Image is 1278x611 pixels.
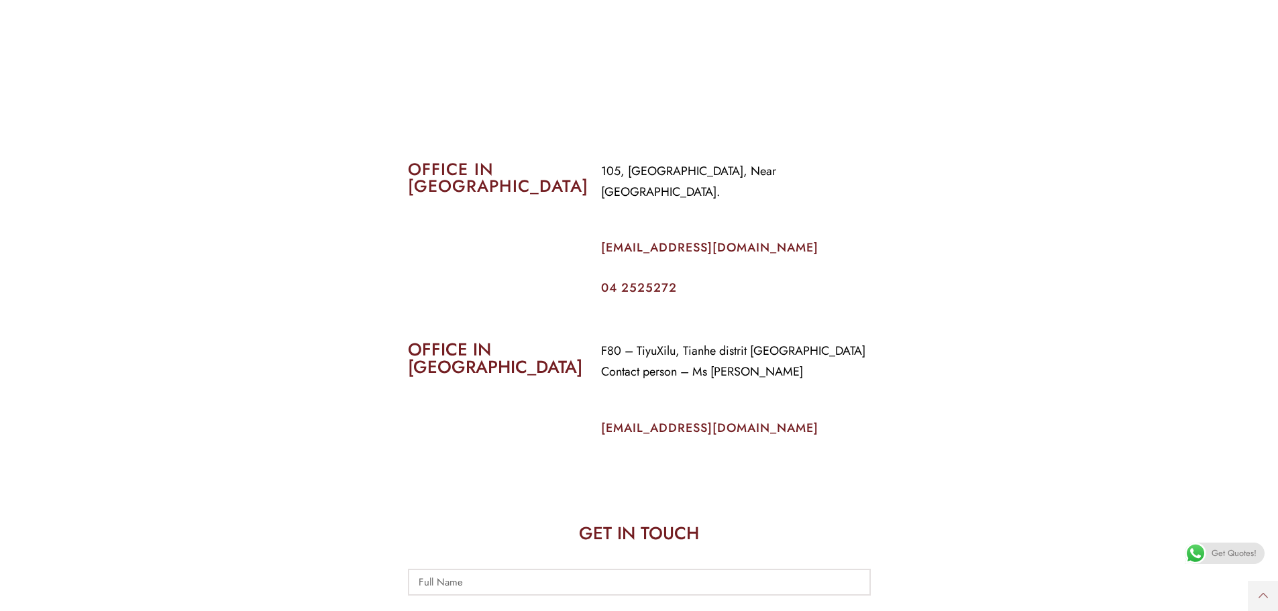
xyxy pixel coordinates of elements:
span: Get Quotes! [1212,543,1257,564]
h2: OFFICE IN [GEOGRAPHIC_DATA] [408,341,581,376]
h2: OFFICE IN [GEOGRAPHIC_DATA] [408,161,581,195]
a: [EMAIL_ADDRESS][DOMAIN_NAME] [601,419,818,437]
a: [EMAIL_ADDRESS][DOMAIN_NAME] [601,239,818,256]
p: F80 – TiyuXilu, Tianhe distrit [GEOGRAPHIC_DATA] Contact person – Ms [PERSON_NAME] [601,341,871,382]
h2: GET IN TOUCH [408,524,871,542]
input: Full Name [408,569,871,596]
p: 105, [GEOGRAPHIC_DATA], Near [GEOGRAPHIC_DATA]. [601,161,871,203]
a: 04 2525272 [601,279,677,296]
